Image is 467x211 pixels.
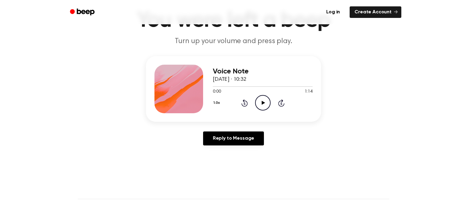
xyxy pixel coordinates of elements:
[117,36,350,46] p: Turn up your volume and press play.
[203,131,264,145] a: Reply to Message
[305,89,313,95] span: 1:14
[350,6,401,18] a: Create Account
[213,89,221,95] span: 0:00
[66,6,100,18] a: Beep
[213,98,222,108] button: 1.0x
[213,67,313,76] h3: Voice Note
[213,77,246,82] span: [DATE] · 10:32
[320,5,346,19] a: Log in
